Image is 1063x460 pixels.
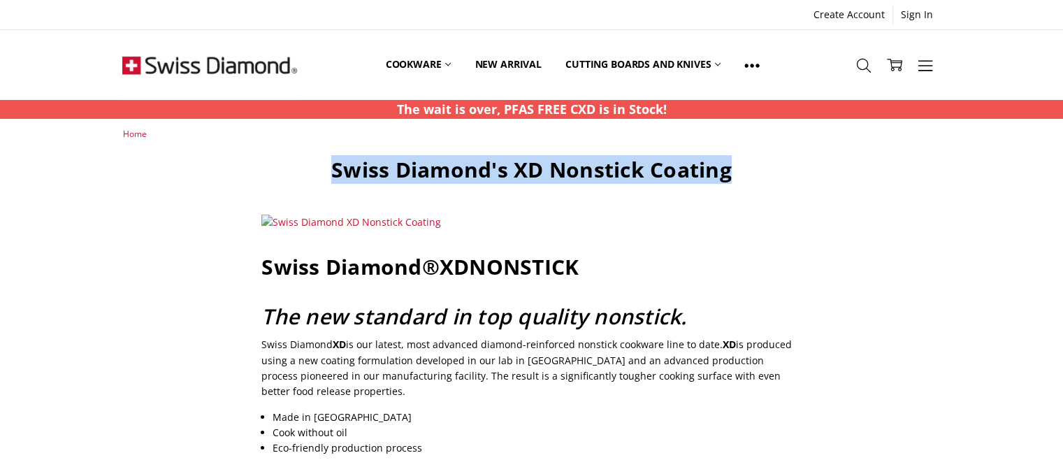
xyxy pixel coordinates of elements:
span: XD [333,338,346,351]
a: Create Account [806,5,892,24]
span: The new standard in top quality nonstick. [261,302,686,331]
a: Cutting boards and knives [554,34,733,96]
span: XD [440,252,470,281]
a: Sign In [893,5,941,24]
a: Home [122,128,146,140]
img: Swiss Diamond XD Nonstick Coating [261,215,441,230]
img: Free Shipping On Every Order [122,30,297,100]
h1: Swiss Diamond's XD Nonstick Coating [261,157,802,183]
a: New arrival [463,34,553,96]
a: Show All [732,34,772,96]
p: The wait is over, PFAS FREE CXD is in Stock! [397,100,667,119]
p: Swiss Diamond is our latest, most advanced diamond-reinforced nonstick cookware line to date. is ... [261,337,802,400]
span: XD [723,338,736,351]
li: Made in [GEOGRAPHIC_DATA] [273,410,801,425]
li: Cook without oil [273,425,801,440]
span: Swiss Diamond® NONSTICK [261,252,579,281]
a: Cookware [374,34,463,96]
li: Eco-friendly production process [273,440,801,456]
